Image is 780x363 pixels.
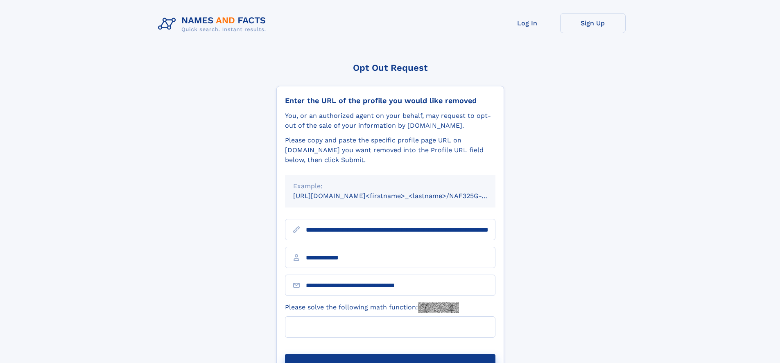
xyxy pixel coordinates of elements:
[285,111,495,131] div: You, or an authorized agent on your behalf, may request to opt-out of the sale of your informatio...
[293,181,487,191] div: Example:
[155,13,273,35] img: Logo Names and Facts
[285,135,495,165] div: Please copy and paste the specific profile page URL on [DOMAIN_NAME] you want removed into the Pr...
[293,192,511,200] small: [URL][DOMAIN_NAME]<firstname>_<lastname>/NAF325G-xxxxxxxx
[495,13,560,33] a: Log In
[560,13,626,33] a: Sign Up
[276,63,504,73] div: Opt Out Request
[285,302,459,313] label: Please solve the following math function:
[285,96,495,105] div: Enter the URL of the profile you would like removed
